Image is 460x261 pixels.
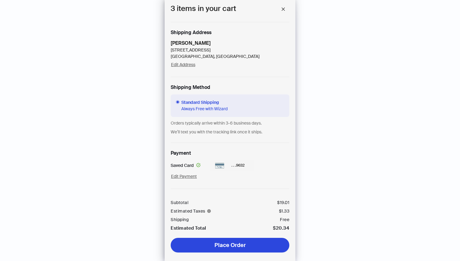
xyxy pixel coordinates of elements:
[273,226,289,231] div: $ 20.34
[214,242,246,249] span: Place Order
[279,209,290,213] div: $ 1.33
[171,200,188,205] div: Subtotal
[171,62,195,67] span: Edit Address
[171,30,289,36] h2: Shipping Address
[171,129,289,135] div: We’ll text you with the tracking link once it ships.
[171,47,260,53] div: [STREET_ADDRESS]
[171,171,197,181] button: Edit Payment
[171,150,191,157] h2: Payment
[181,99,228,106] span: Standard Shipping
[171,84,289,91] h2: Shipping Method
[171,60,196,69] button: Edit Address
[171,120,289,126] div: Orders typically arrive within 3-6 business days.
[171,40,211,46] strong: [PERSON_NAME]
[171,209,213,213] div: Estimated Taxes
[171,217,189,222] div: Shipping
[210,160,254,171] div: . . . 9632
[171,174,197,179] span: Edit Payment
[171,3,236,15] h1: 3 items in your cart
[281,7,285,11] span: close
[171,226,206,231] div: Estimated Total
[171,238,289,252] button: Place Order
[181,106,228,112] span: Always Free with Wizard
[280,217,289,222] div: Free
[171,53,260,60] div: [GEOGRAPHIC_DATA], [GEOGRAPHIC_DATA]
[207,209,211,213] span: info-circle
[277,200,289,205] div: $ 19.01
[171,162,203,169] div: Saved Card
